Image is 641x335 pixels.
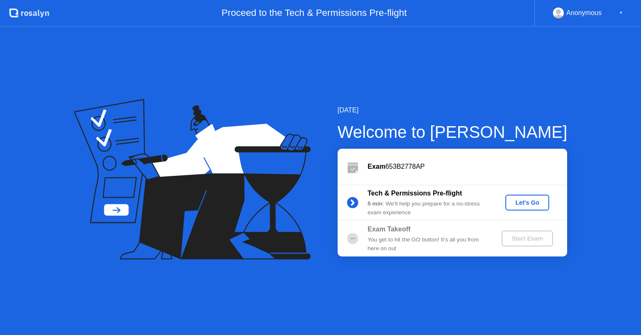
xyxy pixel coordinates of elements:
[338,119,568,145] div: Welcome to [PERSON_NAME]
[368,226,411,233] b: Exam Takeoff
[368,200,488,217] div: : We’ll help you prepare for a no-stress exam experience
[566,8,602,18] div: Anonymous
[368,200,383,207] b: 5 min
[368,190,462,197] b: Tech & Permissions Pre-flight
[619,8,623,18] div: ▼
[368,236,488,253] div: You get to hit the GO button! It’s all you from here on out
[502,231,553,246] button: Start Exam
[505,195,549,211] button: Let's Go
[368,162,567,172] div: 653B2778AP
[368,163,386,170] b: Exam
[509,199,546,206] div: Let's Go
[338,105,568,115] div: [DATE]
[505,235,550,242] div: Start Exam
